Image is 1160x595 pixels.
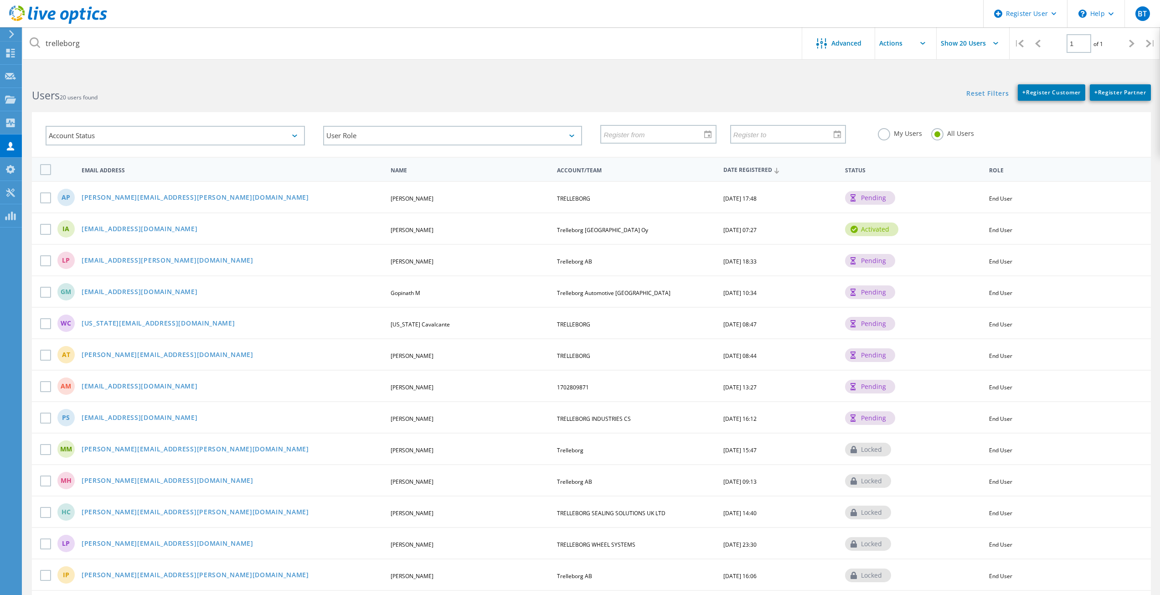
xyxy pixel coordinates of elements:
[82,383,198,391] a: [EMAIL_ADDRESS][DOMAIN_NAME]
[62,257,70,264] span: LP
[723,195,757,202] span: [DATE] 17:48
[1022,88,1081,96] span: Register Customer
[723,541,757,548] span: [DATE] 23:30
[61,320,71,326] span: WC
[391,446,433,454] span: [PERSON_NAME]
[82,540,253,548] a: [PERSON_NAME][EMAIL_ADDRESS][DOMAIN_NAME]
[60,93,98,101] span: 20 users found
[1094,88,1146,96] span: Register Partner
[61,477,72,484] span: MH
[845,411,895,425] div: pending
[557,478,592,486] span: Trelleborg AB
[557,321,590,328] span: TRELLEBORG
[9,19,107,26] a: Live Optics Dashboard
[391,572,433,580] span: [PERSON_NAME]
[82,509,309,517] a: [PERSON_NAME][EMAIL_ADDRESS][PERSON_NAME][DOMAIN_NAME]
[989,541,1012,548] span: End User
[62,352,70,358] span: AT
[391,415,433,423] span: [PERSON_NAME]
[82,414,198,422] a: [EMAIL_ADDRESS][DOMAIN_NAME]
[723,289,757,297] span: [DATE] 10:34
[845,254,895,268] div: pending
[723,258,757,265] span: [DATE] 18:33
[391,478,433,486] span: [PERSON_NAME]
[62,194,70,201] span: ap
[989,168,1137,173] span: Role
[391,352,433,360] span: [PERSON_NAME]
[557,195,590,202] span: TRELLEBORG
[61,383,71,389] span: AM
[989,258,1012,265] span: End User
[557,509,665,517] span: TRELLEBORG SEALING SOLUTIONS UK LTD
[557,446,583,454] span: Trelleborg
[845,380,895,393] div: pending
[557,541,635,548] span: TRELLEBORG WHEEL SYSTEMS
[1094,88,1098,96] b: +
[845,537,891,551] div: locked
[62,226,69,232] span: IA
[557,289,670,297] span: Trelleborg Automotive [GEOGRAPHIC_DATA]
[391,541,433,548] span: [PERSON_NAME]
[557,352,590,360] span: TRELLEBORG
[723,415,757,423] span: [DATE] 16:12
[557,415,631,423] span: TRELLEBORG INDUSTRIES CS
[601,125,709,143] input: Register from
[557,258,592,265] span: Trelleborg AB
[46,126,305,145] div: Account Status
[391,226,433,234] span: [PERSON_NAME]
[391,258,433,265] span: [PERSON_NAME]
[23,27,803,59] input: Search users by name, email, company, etc.
[723,167,837,173] span: Date Registered
[731,125,839,143] input: Register to
[391,509,433,517] span: [PERSON_NAME]
[1093,40,1103,48] span: of 1
[1078,10,1087,18] svg: \n
[845,569,891,582] div: locked
[723,478,757,486] span: [DATE] 09:13
[723,446,757,454] span: [DATE] 15:47
[62,414,70,421] span: PS
[845,317,895,331] div: pending
[61,289,71,295] span: GM
[723,572,757,580] span: [DATE] 16:06
[391,168,549,173] span: Name
[989,509,1012,517] span: End User
[989,321,1012,328] span: End User
[1138,10,1147,17] span: BT
[989,572,1012,580] span: End User
[989,289,1012,297] span: End User
[845,443,891,456] div: locked
[723,383,757,391] span: [DATE] 13:27
[60,446,72,452] span: MM
[1141,27,1160,60] div: |
[989,226,1012,234] span: End User
[557,383,589,391] span: 1702809871
[845,348,895,362] div: pending
[845,506,891,519] div: locked
[82,168,383,173] span: Email Address
[63,572,69,578] span: IP
[32,88,60,103] b: Users
[723,321,757,328] span: [DATE] 08:47
[1022,88,1026,96] b: +
[82,352,253,359] a: [PERSON_NAME][EMAIL_ADDRESS][DOMAIN_NAME]
[878,128,922,137] label: My Users
[931,128,974,137] label: All Users
[831,40,861,47] span: Advanced
[1010,27,1028,60] div: |
[82,257,253,265] a: [EMAIL_ADDRESS][PERSON_NAME][DOMAIN_NAME]
[845,191,895,205] div: pending
[82,194,309,202] a: [PERSON_NAME][EMAIL_ADDRESS][PERSON_NAME][DOMAIN_NAME]
[82,446,309,454] a: [PERSON_NAME][EMAIL_ADDRESS][PERSON_NAME][DOMAIN_NAME]
[845,168,981,173] span: Status
[989,352,1012,360] span: End User
[82,477,253,485] a: [PERSON_NAME][EMAIL_ADDRESS][DOMAIN_NAME]
[82,226,198,233] a: [EMAIL_ADDRESS][DOMAIN_NAME]
[845,474,891,488] div: locked
[845,222,898,236] div: activated
[557,226,648,234] span: Trelleborg [GEOGRAPHIC_DATA] Oy
[557,168,716,173] span: Account/Team
[62,509,71,515] span: HC
[82,572,309,579] a: [PERSON_NAME][EMAIL_ADDRESS][PERSON_NAME][DOMAIN_NAME]
[82,320,235,328] a: [US_STATE][EMAIL_ADDRESS][DOMAIN_NAME]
